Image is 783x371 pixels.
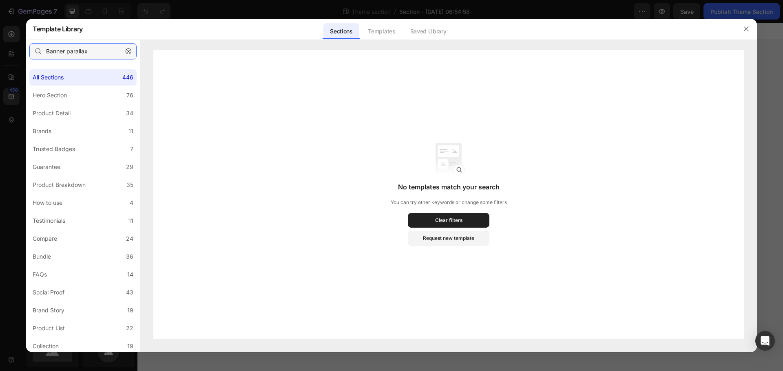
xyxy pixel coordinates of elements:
[127,341,133,351] div: 19
[126,180,133,190] div: 35
[398,182,500,192] h3: No templates match your search
[126,323,133,333] div: 22
[33,72,64,82] div: All Sections
[126,234,133,244] div: 24
[130,144,133,154] div: 7
[33,270,47,279] div: FAQs
[128,126,133,136] div: 11
[755,331,775,351] div: Open Intercom Messenger
[126,252,133,261] div: 36
[126,288,133,297] div: 43
[122,72,133,82] div: 446
[128,216,133,226] div: 11
[130,198,133,208] div: 4
[361,23,402,40] div: Templates
[408,231,489,246] button: Request new template
[33,252,51,261] div: Bundle
[126,108,133,118] div: 34
[33,162,60,172] div: Guarantee
[306,38,349,45] div: Drop element here
[33,288,64,297] div: Social Proof
[33,198,62,208] div: How to use
[127,270,133,279] div: 14
[33,126,51,136] div: Brands
[126,162,133,172] div: 29
[126,90,133,100] div: 76
[33,234,57,244] div: Compare
[33,341,59,351] div: Collection
[33,90,67,100] div: Hero Section
[33,305,64,315] div: Brand Story
[33,216,65,226] div: Testimonials
[33,18,83,40] h2: Template Library
[423,235,474,242] div: Request new template
[33,108,71,118] div: Product Detail
[127,305,133,315] div: 19
[435,217,462,224] div: Clear filters
[33,180,86,190] div: Product Breakdown
[33,323,65,333] div: Product List
[408,213,489,228] button: Clear filters
[391,198,507,206] p: You can try other keywords or change some filters
[323,23,359,40] div: Sections
[33,144,75,154] div: Trusted Badges
[29,43,137,59] input: E.g.: Black Friday, Sale, etc.
[404,23,453,40] div: Saved Library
